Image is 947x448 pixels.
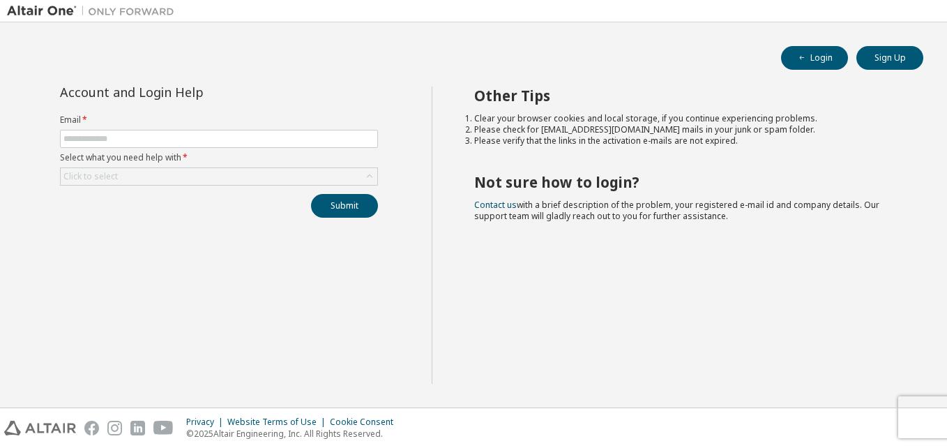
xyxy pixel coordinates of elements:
[474,87,899,105] h2: Other Tips
[186,417,227,428] div: Privacy
[474,113,899,124] li: Clear your browser cookies and local storage, if you continue experiencing problems.
[474,124,899,135] li: Please check for [EMAIL_ADDRESS][DOMAIN_NAME] mails in your junk or spam folder.
[311,194,378,218] button: Submit
[474,199,517,211] a: Contact us
[63,171,118,182] div: Click to select
[60,152,378,163] label: Select what you need help with
[474,199,879,222] span: with a brief description of the problem, your registered e-mail id and company details. Our suppo...
[227,417,330,428] div: Website Terms of Use
[153,421,174,435] img: youtube.svg
[781,46,848,70] button: Login
[60,114,378,126] label: Email
[186,428,402,440] p: © 2025 Altair Engineering, Inc. All Rights Reserved.
[474,135,899,147] li: Please verify that the links in the activation e-mails are not expired.
[856,46,923,70] button: Sign Up
[84,421,99,435] img: facebook.svg
[4,421,76,435] img: altair_logo.svg
[107,421,122,435] img: instagram.svg
[60,87,315,98] div: Account and Login Help
[7,4,181,18] img: Altair One
[330,417,402,428] div: Cookie Consent
[61,168,377,185] div: Click to select
[474,173,899,191] h2: Not sure how to login?
[130,421,145,435] img: linkedin.svg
